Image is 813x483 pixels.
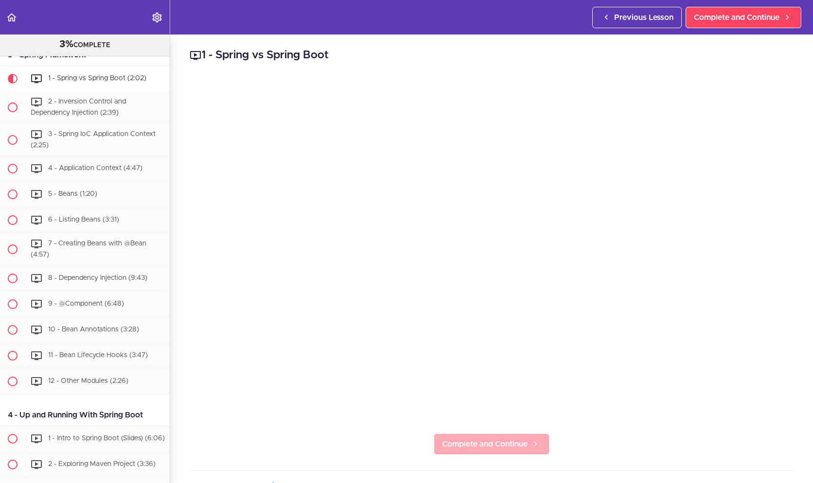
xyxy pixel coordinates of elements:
iframe: Video Player [190,78,794,418]
span: 3 - Spring IoC Application Context (2:25) [31,131,156,149]
div: COMPLETE [12,38,158,51]
span: 11 - Bean Lifecycle Hooks (3:47) [48,352,148,359]
span: 6 - Listing Beans (3:31) [48,217,119,224]
span: 12 - Other Modules (2:26) [48,378,128,384]
a: Complete and Continue [686,7,801,28]
span: 2 - Exploring Maven Project (3:36) [48,461,156,467]
span: 9 - @Component (6:48) [48,300,124,307]
span: Complete and Continue [694,12,779,23]
span: 2 - Inversion Control and Dependency Injection (2:39) [31,98,126,116]
svg: Back to course curriculum [6,12,18,23]
span: 5 - Beans (1:20) [48,191,97,198]
span: 10 - Bean Annotations (3:28) [48,326,139,333]
span: 4 - Application Context (4:47) [48,165,142,172]
span: 7 - Creating Beans with @Bean (4:57) [31,241,146,259]
span: Previous Lesson [614,12,673,23]
h2: 1 - Spring vs Spring Boot [190,47,794,64]
a: Complete and Continue [434,433,549,455]
span: 3% [59,39,73,49]
span: Complete and Continue [442,438,528,450]
a: Previous Lesson [592,7,682,28]
span: 1 - Spring vs Spring Boot (2:02) [48,75,146,82]
span: 8 - Dependency Injection (9:43) [48,275,147,281]
span: 1 - Intro to Spring Boot (Slides) (6:06) [48,435,165,442]
svg: Settings Menu [151,12,163,23]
